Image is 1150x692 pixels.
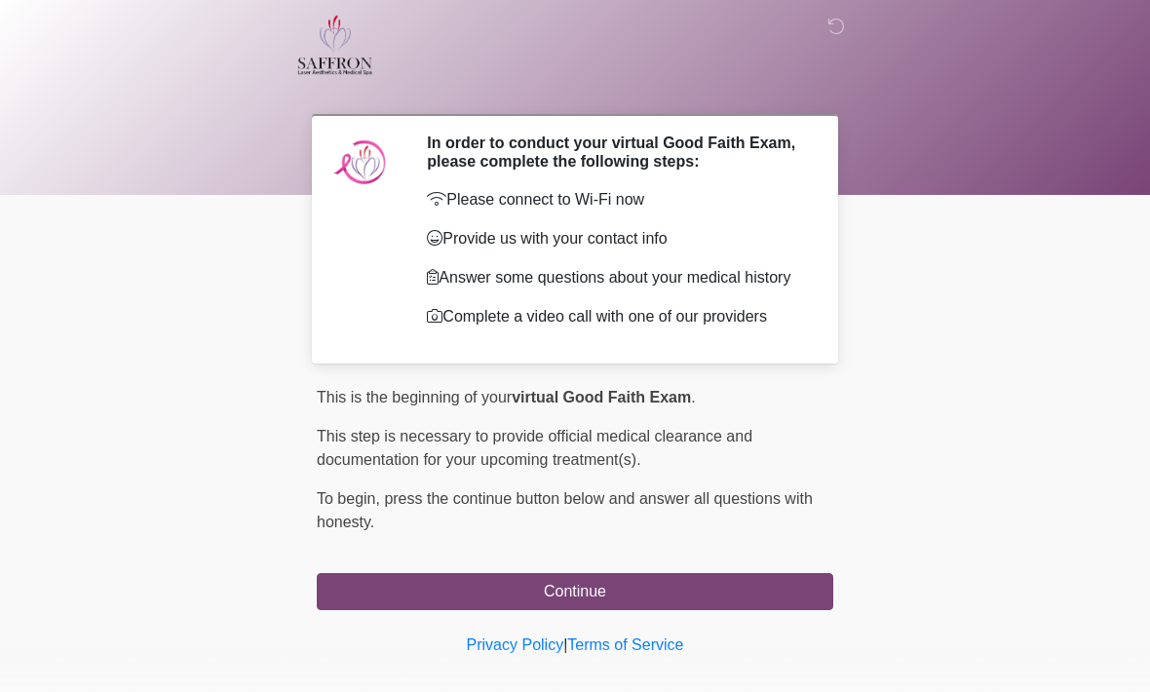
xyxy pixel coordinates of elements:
p: Please connect to Wi-Fi now [427,188,804,211]
p: Complete a video call with one of our providers [427,305,804,328]
span: . [691,389,695,405]
a: | [563,636,567,653]
a: Privacy Policy [467,636,564,653]
p: Answer some questions about your medical history [427,266,804,289]
p: Provide us with your contact info [427,227,804,250]
span: This is the beginning of your [317,389,512,405]
img: Agent Avatar [331,134,390,192]
a: Terms of Service [567,636,683,653]
span: To begin, [317,490,384,507]
span: This step is necessary to provide official medical clearance and documentation for your upcoming ... [317,428,752,468]
strong: virtual Good Faith Exam [512,389,691,405]
img: Saffron Laser Aesthetics and Medical Spa Logo [297,15,373,75]
span: press the continue button below and answer all questions with honesty. [317,490,813,530]
h2: In order to conduct your virtual Good Faith Exam, please complete the following steps: [427,134,804,171]
button: Continue [317,573,833,610]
